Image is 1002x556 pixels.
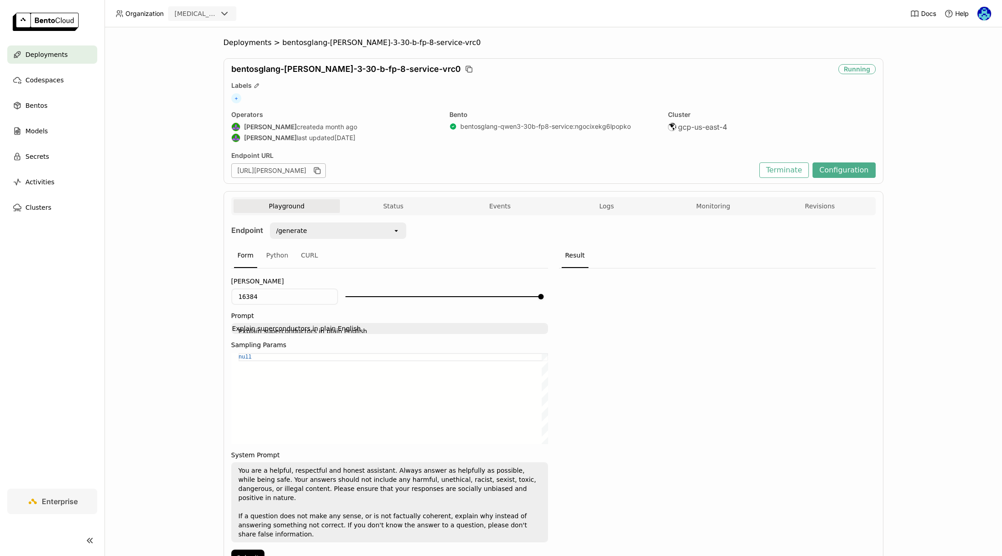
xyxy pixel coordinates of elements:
[276,226,307,235] div: /generate
[231,341,548,349] label: Sampling Params
[334,134,355,142] span: [DATE]
[7,45,97,64] a: Deployments
[272,38,283,47] span: >
[125,10,164,18] span: Organization
[562,243,588,268] div: Result
[244,123,297,131] strong: [PERSON_NAME]
[25,49,68,60] span: Deployments
[7,122,97,140] a: Models
[25,126,48,136] span: Models
[231,64,461,74] span: bentosglang-[PERSON_NAME]-3-30-b-fp-8-service-vrc0
[244,134,297,142] strong: [PERSON_NAME]
[224,38,883,47] nav: Breadcrumbs navigation
[231,451,548,459] label: System Prompt
[340,199,447,213] button: Status
[231,152,755,160] div: Endpoint URL
[13,13,79,31] img: logo
[231,81,876,90] div: Labels
[393,227,400,234] svg: open
[660,199,767,213] button: Monitoring
[678,122,727,131] span: gcp-us-east-4
[231,122,439,131] div: created
[234,243,257,268] div: Form
[232,123,240,131] img: Shenyang Zhao
[7,147,97,166] a: Secrets
[232,134,240,142] img: Shenyang Zhao
[7,71,97,89] a: Codespaces
[910,9,936,18] a: Docs
[447,199,553,213] button: Events
[25,151,49,162] span: Secrets
[449,111,657,119] div: Bento
[218,10,219,19] input: Selected revia.
[234,199,340,213] button: Playground
[174,9,217,18] div: [MEDICAL_DATA]
[668,111,876,119] div: Cluster
[813,162,876,178] button: Configuration
[977,7,991,20] img: Shaun Wei
[944,9,969,18] div: Help
[282,38,481,47] span: bentosglang-[PERSON_NAME]-3-30-b-fp-8-service-vrc0
[921,10,936,18] span: Docs
[239,354,252,360] span: null
[42,497,78,506] span: Enterprise
[231,226,263,235] strong: Endpoint
[25,75,64,86] span: Codespaces
[25,100,47,111] span: Bentos
[231,278,548,285] label: [PERSON_NAME]
[759,162,809,178] button: Terminate
[767,199,873,213] button: Revisions
[7,489,97,514] a: Enterprise
[308,226,309,235] input: Selected /generate.
[224,38,272,47] span: Deployments
[838,64,876,74] div: Running
[7,96,97,115] a: Bentos
[7,198,97,217] a: Clusters
[231,111,439,119] div: Operators
[232,324,547,333] textarea: Explain superconductors in plain English
[25,202,51,213] span: Clusters
[25,177,55,187] span: Activities
[263,243,292,268] div: Python
[232,463,547,541] textarea: You are a helpful, respectful and honest assistant. Always answer as helpfully as possible, while...
[460,122,631,131] a: bentosglang-qwen3-30b-fp8-service:ngocixekg6lpopko
[320,123,357,131] span: a month ago
[231,133,439,142] div: last updated
[599,202,614,210] span: Logs
[955,10,969,18] span: Help
[297,243,322,268] div: CURL
[231,163,326,178] div: [URL][PERSON_NAME]
[231,312,548,319] label: Prompt
[7,173,97,191] a: Activities
[231,93,241,103] span: +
